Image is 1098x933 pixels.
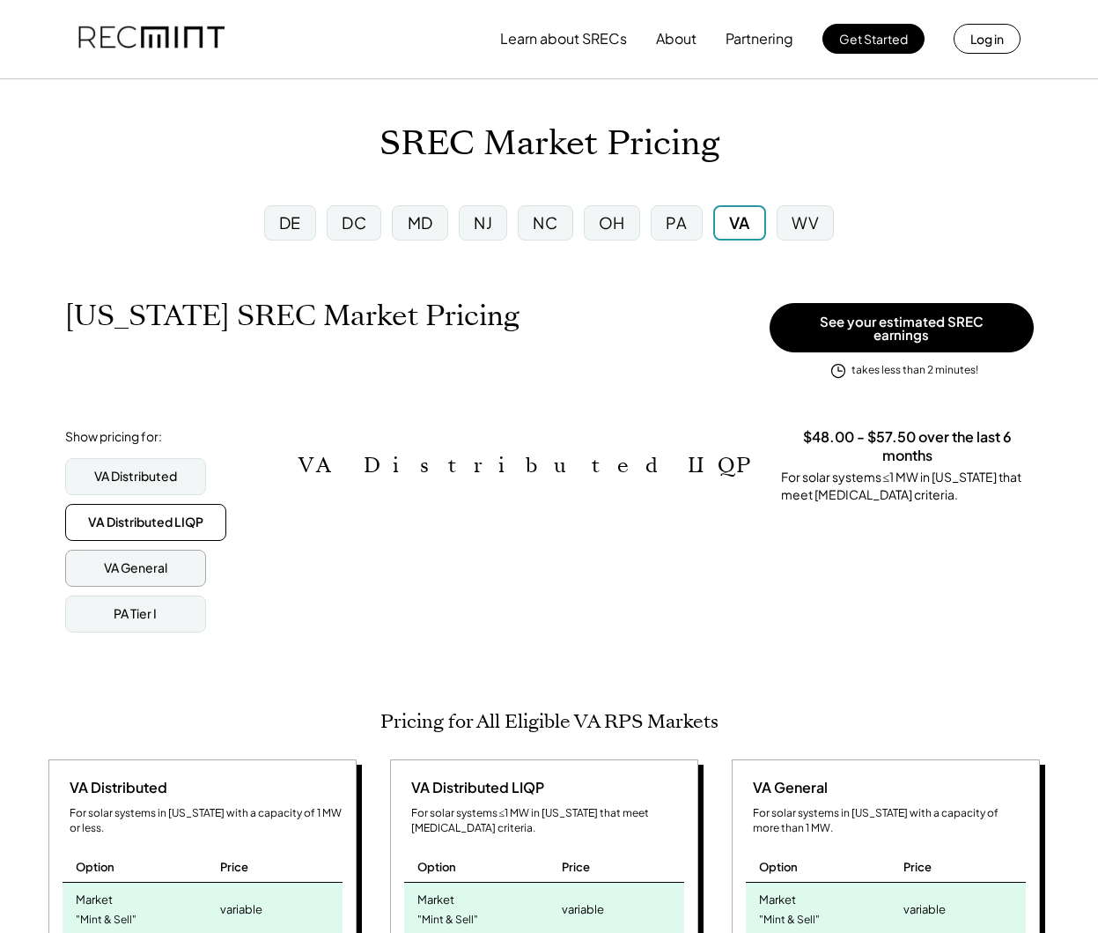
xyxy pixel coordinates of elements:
[729,211,750,233] div: VA
[903,859,932,875] div: Price
[88,514,203,531] div: VA Distributed LIQP
[220,897,262,922] div: variable
[781,469,1034,503] div: For solar systems ≤1 MW in [US_STATE] that meet [MEDICAL_DATA] criteria.
[380,123,719,165] h1: SREC Market Pricing
[822,24,925,54] button: Get Started
[417,908,478,932] div: "Mint & Sell"
[417,887,454,907] div: Market
[759,859,798,875] div: Option
[70,806,343,836] div: For solar systems in [US_STATE] with a capacity of 1 MW or less.
[599,211,625,233] div: OH
[76,908,136,932] div: "Mint & Sell"
[746,778,828,797] div: VA General
[298,453,755,478] h2: VA Distributed LIQP
[417,859,456,875] div: Option
[753,806,1026,836] div: For solar systems in [US_STATE] with a capacity of more than 1 MW.
[781,428,1034,465] h3: $48.00 - $57.50 over the last 6 months
[759,887,796,907] div: Market
[279,211,301,233] div: DE
[656,21,696,56] button: About
[76,887,113,907] div: Market
[474,211,492,233] div: NJ
[65,428,162,446] div: Show pricing for:
[562,897,604,922] div: variable
[65,299,520,333] h1: [US_STATE] SREC Market Pricing
[562,859,590,875] div: Price
[903,897,946,922] div: variable
[954,24,1021,54] button: Log in
[851,363,978,378] div: takes less than 2 minutes!
[76,859,114,875] div: Option
[408,211,433,233] div: MD
[770,303,1034,352] button: See your estimated SREC earnings
[533,211,557,233] div: NC
[104,559,167,577] div: VA General
[94,468,177,485] div: VA Distributed
[114,605,157,623] div: PA Tier I
[726,21,793,56] button: Partnering
[380,710,718,733] h2: Pricing for All Eligible VA RPS Markets
[78,9,225,69] img: recmint-logotype%403x.png
[63,778,167,797] div: VA Distributed
[404,778,544,797] div: VA Distributed LIQP
[759,908,820,932] div: "Mint & Sell"
[500,21,627,56] button: Learn about SRECs
[411,806,684,836] div: For solar systems ≤1 MW in [US_STATE] that meet [MEDICAL_DATA] criteria.
[792,211,819,233] div: WV
[666,211,687,233] div: PA
[342,211,366,233] div: DC
[220,859,248,875] div: Price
